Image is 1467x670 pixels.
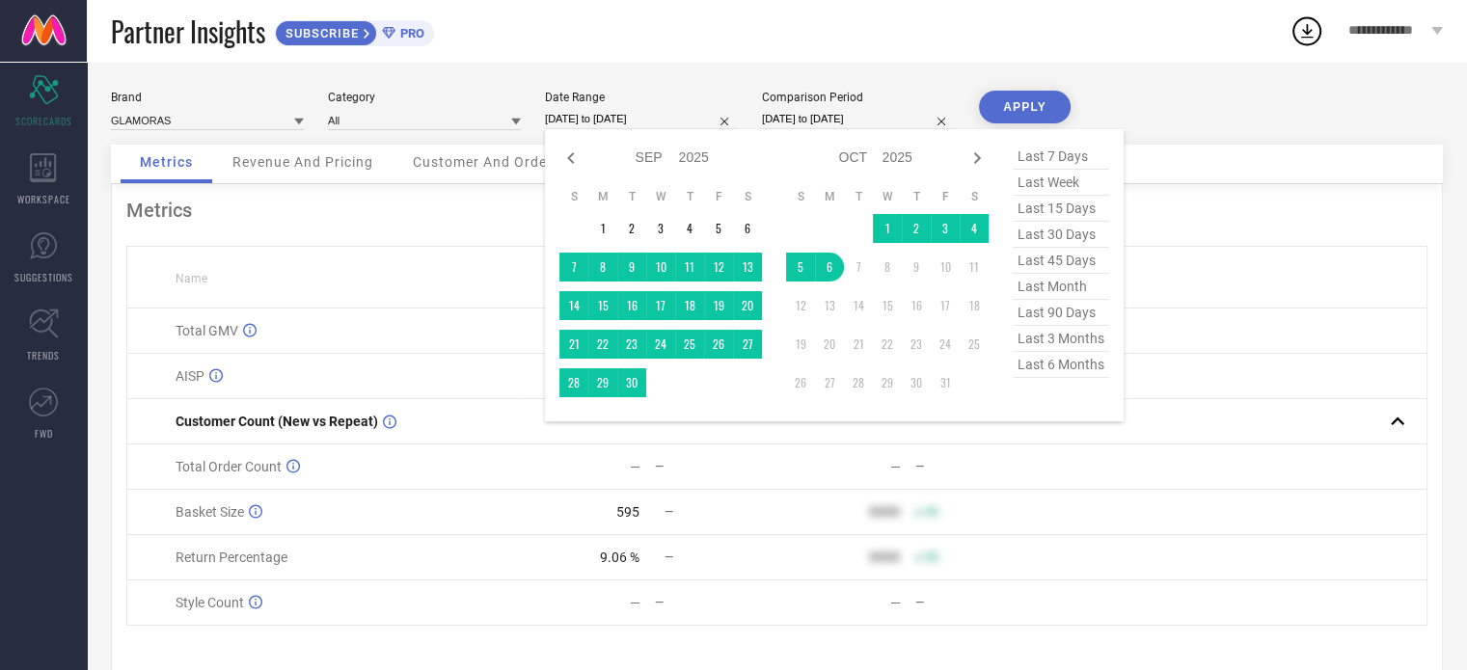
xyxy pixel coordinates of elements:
span: Total Order Count [176,459,282,474]
div: Brand [111,91,304,104]
span: AISP [176,368,204,384]
div: 9999 [869,549,900,565]
div: — [655,596,775,609]
div: — [915,460,1036,473]
div: Date Range [545,91,738,104]
div: Category [328,91,521,104]
span: last 90 days [1013,300,1109,326]
td: Sat Sep 27 2025 [733,330,762,359]
td: Wed Sep 10 2025 [646,253,675,281]
span: Customer And Orders [413,154,560,170]
div: 9.06 % [600,549,639,565]
td: Sun Oct 12 2025 [786,291,815,320]
td: Sat Oct 04 2025 [960,214,989,243]
td: Sat Oct 25 2025 [960,330,989,359]
button: APPLY [979,91,1071,123]
div: Open download list [1290,13,1324,48]
div: Next month [965,147,989,170]
span: WORKSPACE [17,192,70,206]
td: Sun Oct 05 2025 [786,253,815,281]
td: Mon Oct 20 2025 [815,330,844,359]
span: last 3 months [1013,326,1109,352]
td: Fri Oct 24 2025 [931,330,960,359]
th: Monday [815,189,844,204]
th: Sunday [786,189,815,204]
td: Tue Sep 23 2025 [617,330,646,359]
td: Thu Oct 23 2025 [902,330,931,359]
th: Friday [931,189,960,204]
td: Wed Oct 29 2025 [873,368,902,397]
td: Sun Oct 19 2025 [786,330,815,359]
span: Total GMV [176,323,238,338]
div: Previous month [559,147,583,170]
div: — [915,596,1036,609]
td: Sun Sep 07 2025 [559,253,588,281]
td: Mon Sep 08 2025 [588,253,617,281]
td: Tue Oct 21 2025 [844,330,873,359]
td: Mon Sep 01 2025 [588,214,617,243]
td: Fri Sep 19 2025 [704,291,733,320]
span: TRENDS [27,348,60,362]
th: Wednesday [646,189,675,204]
td: Wed Oct 15 2025 [873,291,902,320]
th: Friday [704,189,733,204]
td: Wed Oct 01 2025 [873,214,902,243]
span: Metrics [140,154,193,170]
th: Thursday [902,189,931,204]
td: Wed Oct 08 2025 [873,253,902,281]
td: Tue Sep 02 2025 [617,214,646,243]
td: Thu Sep 04 2025 [675,214,704,243]
td: Thu Sep 11 2025 [675,253,704,281]
th: Saturday [733,189,762,204]
td: Thu Oct 16 2025 [902,291,931,320]
td: Tue Sep 30 2025 [617,368,646,397]
span: 50 [925,550,938,564]
td: Fri Sep 12 2025 [704,253,733,281]
td: Sun Sep 28 2025 [559,368,588,397]
td: Thu Oct 02 2025 [902,214,931,243]
span: Style Count [176,595,244,610]
td: Mon Sep 22 2025 [588,330,617,359]
span: last 15 days [1013,196,1109,222]
a: SUBSCRIBEPRO [275,15,434,46]
th: Thursday [675,189,704,204]
span: SUGGESTIONS [14,270,73,284]
th: Monday [588,189,617,204]
td: Fri Sep 05 2025 [704,214,733,243]
td: Wed Sep 24 2025 [646,330,675,359]
td: Fri Oct 10 2025 [931,253,960,281]
div: — [630,459,640,474]
td: Thu Sep 25 2025 [675,330,704,359]
div: 9999 [869,504,900,520]
span: SCORECARDS [15,114,72,128]
td: Wed Sep 03 2025 [646,214,675,243]
span: Name [176,272,207,285]
td: Sat Sep 20 2025 [733,291,762,320]
div: Metrics [126,199,1427,222]
td: Sun Sep 21 2025 [559,330,588,359]
td: Wed Oct 22 2025 [873,330,902,359]
div: — [630,595,640,610]
span: PRO [395,26,424,40]
span: Partner Insights [111,12,265,51]
td: Sat Sep 06 2025 [733,214,762,243]
div: Comparison Period [762,91,955,104]
td: Thu Sep 18 2025 [675,291,704,320]
span: Return Percentage [176,549,287,565]
td: Sat Oct 11 2025 [960,253,989,281]
td: Tue Oct 14 2025 [844,291,873,320]
span: last week [1013,170,1109,196]
th: Wednesday [873,189,902,204]
span: — [665,550,673,564]
span: last 6 months [1013,352,1109,378]
span: Revenue And Pricing [232,154,373,170]
span: last 7 days [1013,144,1109,170]
td: Sat Sep 13 2025 [733,253,762,281]
td: Fri Oct 03 2025 [931,214,960,243]
td: Wed Sep 17 2025 [646,291,675,320]
td: Sat Oct 18 2025 [960,291,989,320]
td: Mon Oct 06 2025 [815,253,844,281]
td: Fri Sep 26 2025 [704,330,733,359]
td: Sun Sep 14 2025 [559,291,588,320]
input: Select comparison period [762,109,955,129]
